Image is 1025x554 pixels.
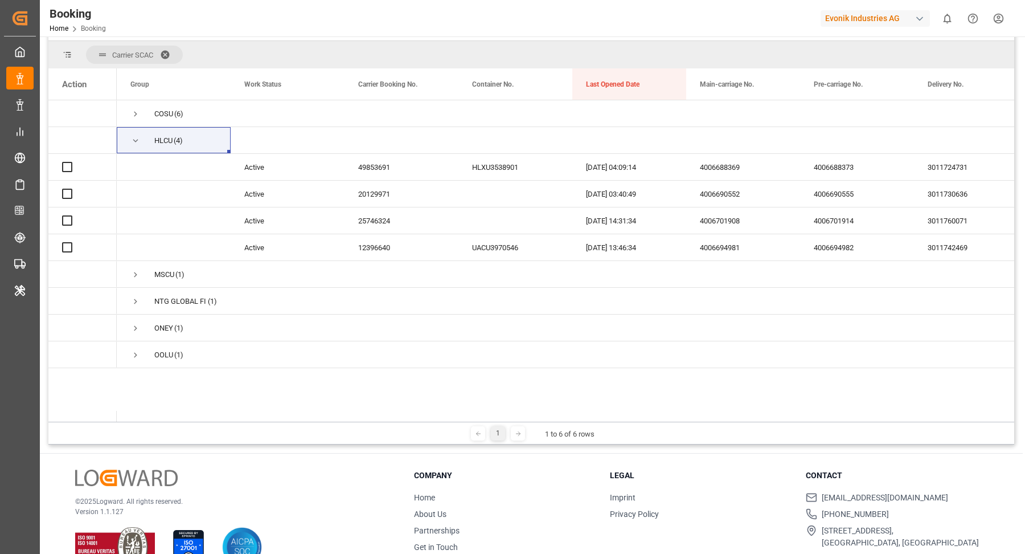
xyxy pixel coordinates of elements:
div: 20129971 [345,181,458,207]
div: HLCU [154,128,173,154]
span: (4) [174,128,183,154]
div: Action [62,79,87,89]
div: 12396640 [345,234,458,260]
a: About Us [414,510,446,519]
div: 4006701908 [686,207,800,234]
div: Press SPACE to select this row. [48,261,117,288]
span: Main-carriage No. [700,80,754,88]
div: Active [231,207,345,234]
h3: Legal [610,470,792,482]
div: [DATE] 04:09:14 [572,154,686,180]
div: 4006694982 [800,234,914,260]
a: Imprint [610,493,635,502]
a: Partnerships [414,526,460,535]
span: [PHONE_NUMBER] [822,508,889,520]
button: Help Center [960,6,986,31]
span: (1) [174,315,183,341]
a: Get in Touch [414,543,458,552]
span: Pre-carriage No. [814,80,863,88]
div: 4006690552 [686,181,800,207]
span: Delivery No. [928,80,963,88]
div: 4006690555 [800,181,914,207]
div: 4006694981 [686,234,800,260]
div: COSU [154,101,173,127]
div: OOLU [154,342,173,368]
div: 1 to 6 of 6 rows [545,429,594,440]
div: Press SPACE to select this row. [48,315,117,341]
span: [STREET_ADDRESS], [GEOGRAPHIC_DATA], [GEOGRAPHIC_DATA] [822,525,979,549]
span: Last Opened Date [586,80,639,88]
span: [EMAIL_ADDRESS][DOMAIN_NAME] [822,492,948,504]
span: Carrier Booking No. [358,80,417,88]
div: Press SPACE to select this row. [48,100,117,127]
div: Active [231,234,345,260]
span: Container No. [472,80,514,88]
div: 4006688369 [686,154,800,180]
span: (1) [208,288,217,315]
div: 1 [491,426,505,441]
h3: Contact [806,470,987,482]
a: Privacy Policy [610,510,659,519]
div: Booking [50,5,106,22]
div: Press SPACE to select this row. [48,341,117,368]
span: Carrier SCAC [112,51,153,59]
div: Press SPACE to select this row. [48,127,117,154]
div: Press SPACE to select this row. [48,234,117,261]
div: 25746324 [345,207,458,234]
div: Press SPACE to select this row. [48,154,117,181]
div: UACU3970546 [458,234,572,260]
span: (6) [174,101,183,127]
div: 4006688373 [800,154,914,180]
span: Group [130,80,149,88]
a: Home [414,493,435,502]
button: show 0 new notifications [934,6,960,31]
h3: Company [414,470,596,482]
div: [DATE] 03:40:49 [572,181,686,207]
span: (1) [174,342,183,368]
p: Version 1.1.127 [75,507,386,517]
div: Press SPACE to select this row. [48,207,117,234]
div: Evonik Industries AG [821,10,930,27]
div: ONEY [154,315,173,341]
a: Home [50,25,68,32]
div: Active [231,181,345,207]
div: Active [231,154,345,180]
div: 4006701914 [800,207,914,234]
div: Press SPACE to select this row. [48,288,117,315]
div: NTG GLOBAL FINLAND OY [154,288,207,315]
button: Evonik Industries AG [821,7,934,29]
span: Work Status [244,80,281,88]
div: [DATE] 13:46:34 [572,234,686,260]
div: 49853691 [345,154,458,180]
p: © 2025 Logward. All rights reserved. [75,496,386,507]
div: MSCU [154,262,174,288]
div: HLXU3538901 [458,154,572,180]
div: [DATE] 14:31:34 [572,207,686,234]
span: (1) [175,262,184,288]
img: Logward Logo [75,470,178,486]
div: Press SPACE to select this row. [48,181,117,207]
